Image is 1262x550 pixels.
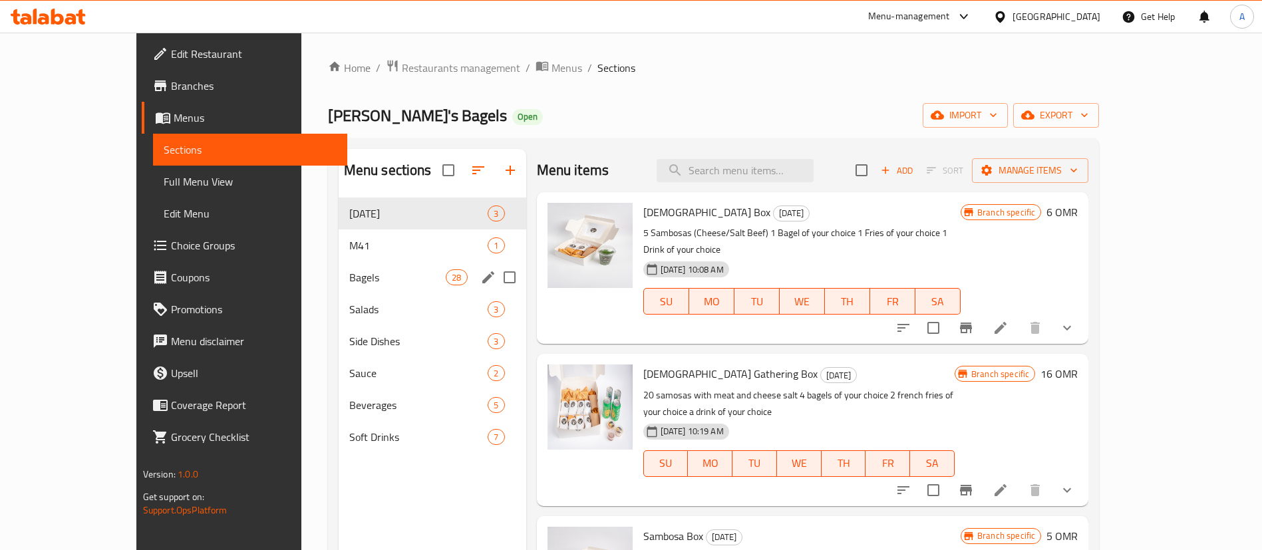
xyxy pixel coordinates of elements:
span: [DEMOGRAPHIC_DATA] Box [643,202,770,222]
span: MO [695,292,729,311]
span: M41 [349,237,488,253]
div: Ramadan [820,367,857,383]
button: Branch-specific-item [950,474,982,506]
span: Sort sections [462,154,494,186]
div: [GEOGRAPHIC_DATA] [1013,9,1100,24]
a: Support.OpsPlatform [143,501,228,519]
button: TU [734,288,780,315]
span: Coverage Report [171,397,337,413]
div: Ramadan [706,529,742,545]
button: WE [777,450,822,477]
span: FR [871,454,905,473]
nav: breadcrumb [328,59,1100,76]
button: TH [822,450,866,477]
a: Edit Restaurant [142,38,347,70]
span: Edit Menu [164,206,337,221]
a: Edit menu item [993,320,1009,336]
p: 5 Sambosas (Cheese/Salt Beef) 1 Bagel of your choice 1 Fries of your choice 1 Drink of your choice [643,225,961,258]
span: A [1239,9,1245,24]
button: MO [689,288,734,315]
a: Menu disclaimer [142,325,347,357]
span: Select to update [919,314,947,342]
span: Select to update [919,476,947,504]
span: Branches [171,78,337,94]
div: Side Dishes [349,333,488,349]
span: Promotions [171,301,337,317]
span: Beverages [349,397,488,413]
span: 3 [488,303,504,316]
a: Choice Groups [142,229,347,261]
div: items [488,365,504,381]
span: Sections [597,60,635,76]
a: Full Menu View [153,166,347,198]
span: TU [738,454,772,473]
nav: Menu sections [339,192,526,458]
button: TH [825,288,870,315]
div: [DATE]3 [339,198,526,229]
span: Menu disclaimer [171,333,337,349]
div: M411 [339,229,526,261]
button: Branch-specific-item [950,312,982,344]
a: Home [328,60,371,76]
span: 5 [488,399,504,412]
li: / [526,60,530,76]
button: FR [866,450,910,477]
div: Side Dishes3 [339,325,526,357]
img: Iftar Box [548,203,633,288]
span: Salads [349,301,488,317]
span: SA [915,454,949,473]
a: Menus [142,102,347,134]
a: Edit Menu [153,198,347,229]
span: Manage items [983,162,1078,179]
svg: Show Choices [1059,482,1075,498]
button: SA [915,288,961,315]
span: SA [921,292,955,311]
a: Edit menu item [993,482,1009,498]
span: 1 [488,239,504,252]
span: [DATE] [707,529,742,545]
div: Beverages5 [339,389,526,421]
span: Open [512,111,543,122]
span: TU [740,292,774,311]
div: Open [512,109,543,125]
span: Branch specific [972,529,1040,542]
span: 7 [488,431,504,444]
span: Add [879,163,915,178]
li: / [587,60,592,76]
span: Coupons [171,269,337,285]
a: Restaurants management [386,59,520,76]
a: Branches [142,70,347,102]
button: edit [478,267,498,287]
button: SA [910,450,955,477]
img: Iftar Gathering Box [548,364,633,450]
span: Grocery Checklist [171,429,337,445]
button: Add section [494,154,526,186]
input: search [657,159,814,182]
h2: Menu sections [344,160,432,180]
h6: 5 OMR [1046,527,1078,545]
span: [DATE] 10:19 AM [655,425,729,438]
span: Branch specific [972,206,1040,219]
h6: 6 OMR [1046,203,1078,221]
span: Select all sections [434,156,462,184]
a: Sections [153,134,347,166]
div: Sauce [349,365,488,381]
a: Promotions [142,293,347,325]
div: Soft Drinks [349,429,488,445]
span: Menus [552,60,582,76]
span: SU [649,292,684,311]
button: import [923,103,1008,128]
h6: 16 OMR [1040,364,1078,383]
span: import [933,107,997,124]
button: Add [875,160,918,181]
li: / [376,60,381,76]
a: Coverage Report [142,389,347,421]
a: Upsell [142,357,347,389]
button: delete [1019,474,1051,506]
a: Grocery Checklist [142,421,347,453]
span: [DEMOGRAPHIC_DATA] Gathering Box [643,364,818,384]
span: Select section [848,156,875,184]
div: Salads3 [339,293,526,325]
